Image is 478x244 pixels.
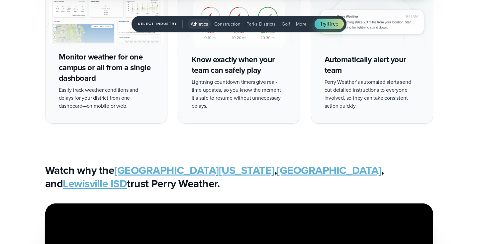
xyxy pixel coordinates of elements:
span: Try free [320,20,338,28]
span: it [327,20,330,28]
button: More [293,19,309,29]
button: Construction [212,19,243,29]
span: Select Industry [138,20,183,28]
button: Parks Districts [244,19,278,29]
h3: Watch why the , , and trust Perry Weather. [45,164,433,190]
a: Tryitfree [315,19,344,29]
span: Parks Districts [246,21,276,28]
span: Athletics [191,21,208,28]
span: Golf [282,21,290,28]
button: Golf [279,19,293,29]
button: Athletics [188,19,211,29]
a: [GEOGRAPHIC_DATA] [277,162,381,178]
span: Construction [214,21,240,28]
a: Lewisville ISD [63,176,127,191]
span: More [296,21,307,28]
a: [GEOGRAPHIC_DATA][US_STATE] [114,162,274,178]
